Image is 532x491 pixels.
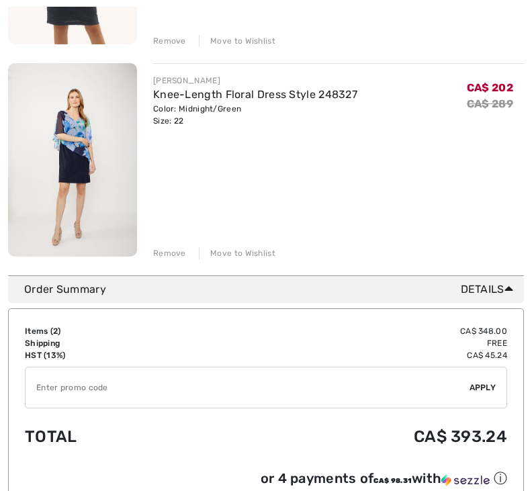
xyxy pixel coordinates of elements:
[53,326,58,336] span: 2
[26,367,470,408] input: Promo code
[467,97,513,110] s: CA$ 289
[199,35,275,47] div: Move to Wishlist
[470,382,496,394] span: Apply
[441,474,490,486] img: Sezzle
[373,477,412,485] span: CA$ 98.31
[153,103,357,127] div: Color: Midnight/Green Size: 22
[24,281,519,298] div: Order Summary
[197,325,507,337] td: CA$ 348.00
[153,75,357,87] div: [PERSON_NAME]
[25,414,197,459] td: Total
[261,470,507,488] div: or 4 payments of with
[199,247,275,259] div: Move to Wishlist
[197,349,507,361] td: CA$ 45.24
[153,247,186,259] div: Remove
[25,349,197,361] td: HST (13%)
[25,325,197,337] td: Items ( )
[153,35,186,47] div: Remove
[197,414,507,459] td: CA$ 393.24
[467,81,513,94] span: CA$ 202
[8,63,137,257] img: Knee-Length Floral Dress Style 248327
[153,88,357,101] a: Knee-Length Floral Dress Style 248327
[461,281,519,298] span: Details
[197,337,507,349] td: Free
[25,337,197,349] td: Shipping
